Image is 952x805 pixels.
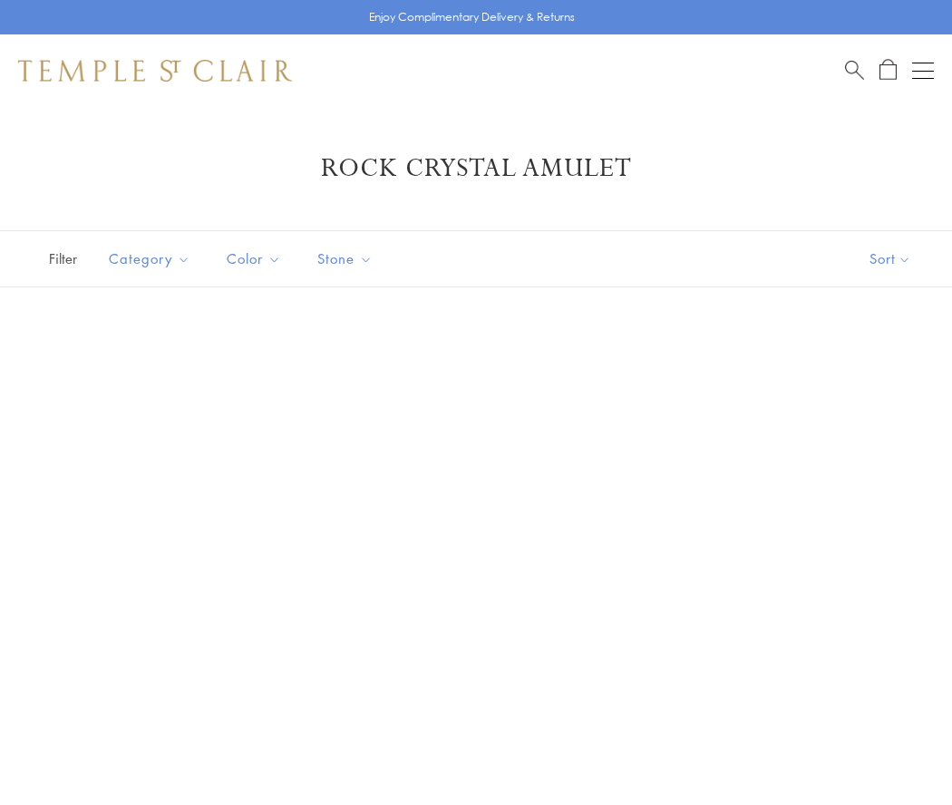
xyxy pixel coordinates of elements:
[45,152,907,185] h1: Rock Crystal Amulet
[912,60,934,82] button: Open navigation
[95,238,204,279] button: Category
[100,247,204,270] span: Category
[369,8,575,26] p: Enjoy Complimentary Delivery & Returns
[308,247,386,270] span: Stone
[18,60,292,82] img: Temple St. Clair
[213,238,295,279] button: Color
[879,59,897,82] a: Open Shopping Bag
[829,231,952,286] button: Show sort by
[845,59,864,82] a: Search
[304,238,386,279] button: Stone
[218,247,295,270] span: Color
